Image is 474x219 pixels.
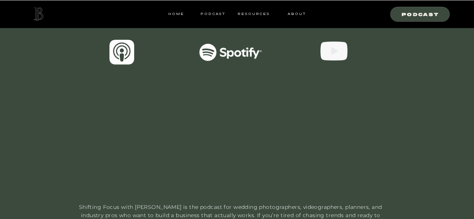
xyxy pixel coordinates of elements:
a: ABOUT [287,10,306,17]
a: resources [235,10,270,17]
a: Podcast [395,10,446,17]
a: HOME [168,10,184,17]
a: Podcast [198,10,228,17]
h3: Click to listen on your favorite platform [126,17,349,24]
video: Your browser does not support the video tag. [133,73,342,190]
